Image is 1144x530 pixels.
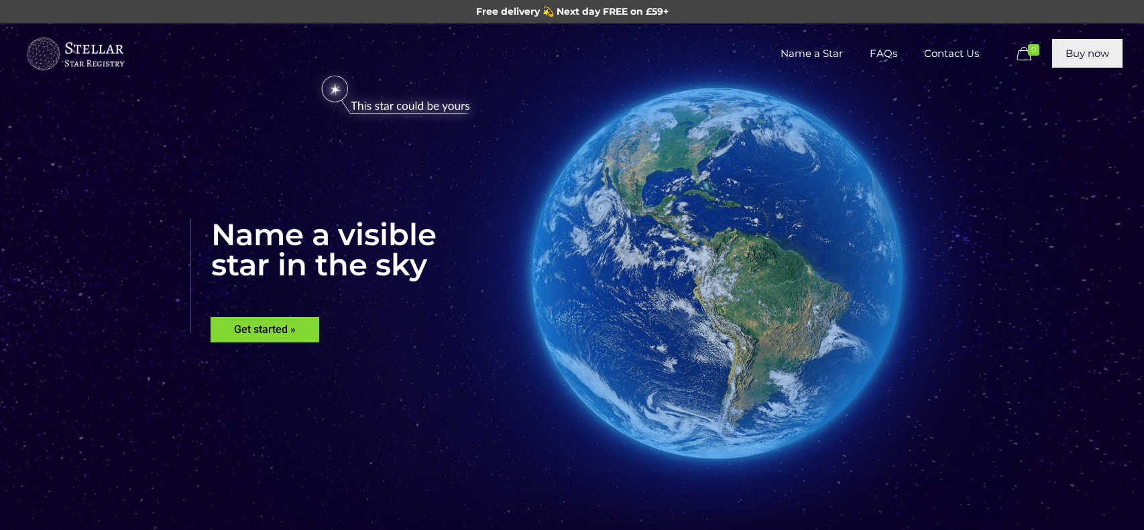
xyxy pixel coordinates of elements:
a: FAQs [856,23,911,84]
rs-layer: Get started » [211,317,319,342]
span: Free delivery 💫 Next day FREE on £59+ [476,5,669,17]
img: star-could-be-yours.png [304,69,488,123]
span: 0 [1028,44,1039,56]
span: Name a Star [767,34,856,74]
rs-layer: Name a visible star in the sky [190,219,437,333]
img: buyastar-logo-transparent [25,34,125,74]
a: Name a Star [767,23,856,84]
a: Buy a Star [25,23,125,84]
a: Contact Us [911,23,992,84]
a: 0 [1013,46,1045,62]
span: FAQs [856,34,911,74]
a: Buy now [1052,39,1123,68]
span: Contact Us [911,34,992,74]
